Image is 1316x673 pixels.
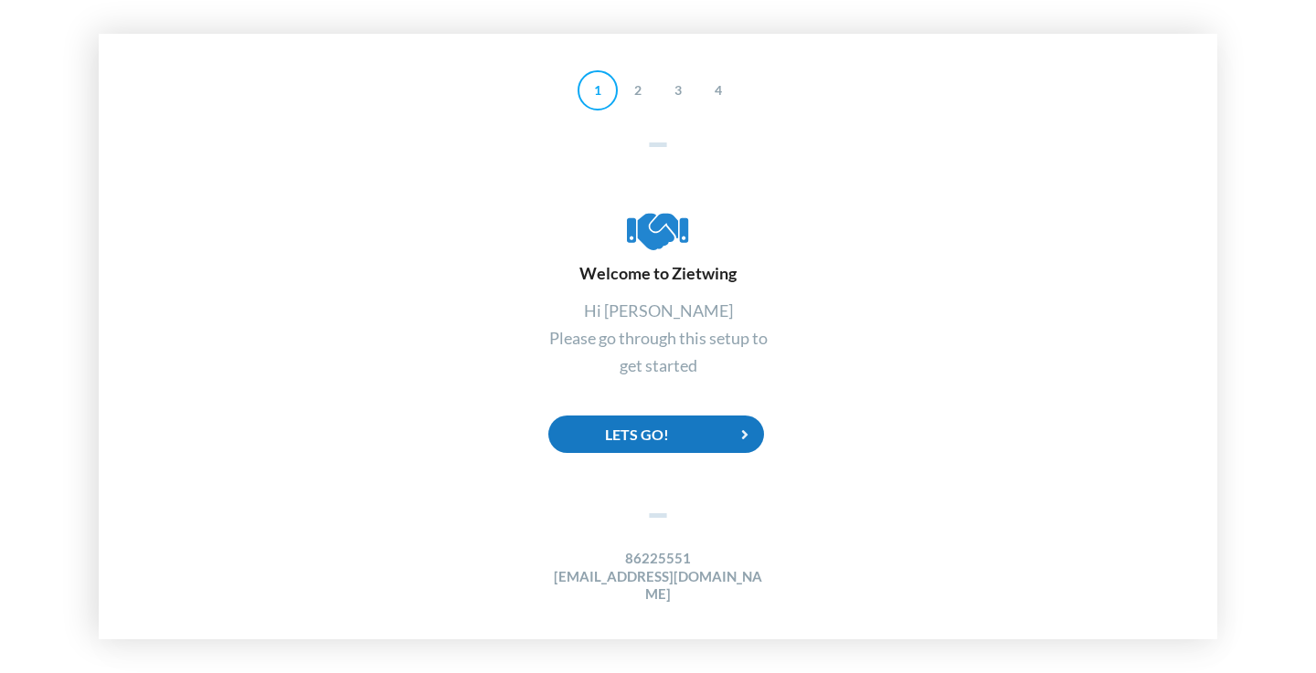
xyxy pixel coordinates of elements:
div: 1 [578,70,618,110]
h4: [EMAIL_ADDRESS][DOMAIN_NAME] [548,568,768,604]
div: 2 [618,70,658,110]
div: 3 [658,70,698,110]
h4: 86225551 [548,550,768,567]
div: Lets Go! [548,415,764,453]
div: Welcome to Zietwing [548,207,768,284]
div: 4 [698,70,738,110]
div: Hi [PERSON_NAME] Please go through this setup to get started [548,297,768,379]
